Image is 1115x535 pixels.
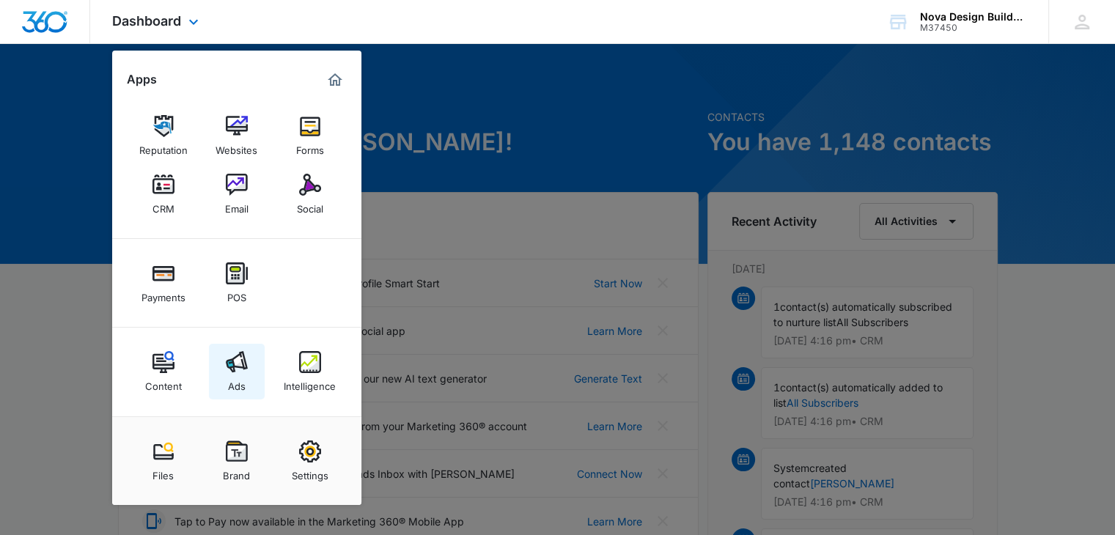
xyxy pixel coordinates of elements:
a: Intelligence [282,344,338,399]
div: POS [227,284,246,303]
div: Files [152,462,174,481]
a: Payments [136,255,191,311]
div: Content [145,373,182,392]
div: Settings [292,462,328,481]
a: Forms [282,108,338,163]
div: Intelligence [284,373,336,392]
a: Content [136,344,191,399]
a: Files [136,433,191,489]
div: Social [297,196,323,215]
h2: Apps [127,73,157,86]
span: Dashboard [112,13,181,29]
div: Brand [223,462,250,481]
div: Payments [141,284,185,303]
a: Social [282,166,338,222]
div: Ads [228,373,246,392]
a: Settings [282,433,338,489]
a: Brand [209,433,265,489]
div: Reputation [139,137,188,156]
a: Email [209,166,265,222]
div: Websites [216,137,257,156]
a: Websites [209,108,265,163]
div: Forms [296,137,324,156]
a: POS [209,255,265,311]
div: account name [920,11,1027,23]
a: CRM [136,166,191,222]
a: Reputation [136,108,191,163]
a: Ads [209,344,265,399]
div: account id [920,23,1027,33]
div: Email [225,196,249,215]
a: Marketing 360® Dashboard [323,68,347,92]
div: CRM [152,196,174,215]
